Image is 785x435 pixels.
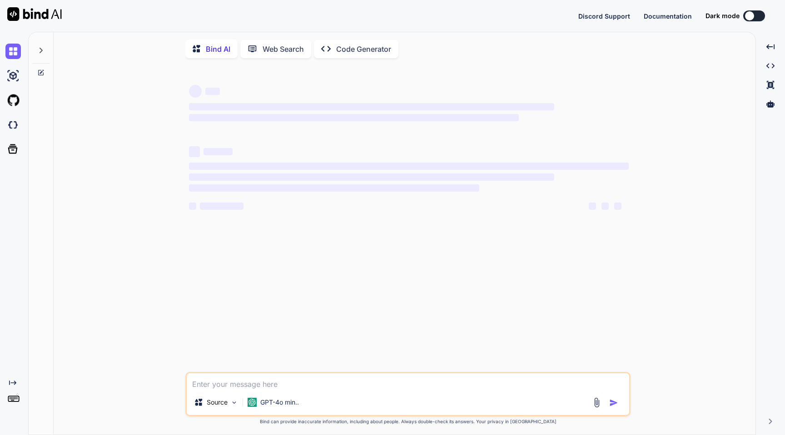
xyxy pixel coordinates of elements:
img: darkCloudIdeIcon [5,117,21,133]
p: Source [207,398,228,407]
span: ‌ [200,203,243,210]
span: ‌ [189,203,196,210]
span: Discord Support [578,12,630,20]
p: Bind AI [206,44,230,54]
img: chat [5,44,21,59]
img: GPT-4o mini [248,398,257,407]
span: ‌ [189,184,479,192]
span: ‌ [189,163,629,170]
p: Bind can provide inaccurate information, including about people. Always double-check its answers.... [185,418,631,425]
button: Documentation [644,11,692,21]
img: attachment [591,397,602,408]
span: ‌ [189,103,554,110]
p: Web Search [263,44,304,54]
img: Bind AI [7,7,62,21]
p: Code Generator [336,44,391,54]
span: ‌ [189,146,200,157]
span: ‌ [205,88,220,95]
span: ‌ [589,203,596,210]
button: Discord Support [578,11,630,21]
span: ‌ [601,203,609,210]
span: Documentation [644,12,692,20]
img: githubLight [5,93,21,108]
span: ‌ [614,203,621,210]
span: ‌ [189,114,519,121]
img: Pick Models [230,399,238,406]
img: icon [609,398,618,407]
span: ‌ [189,173,554,181]
span: ‌ [204,148,233,155]
p: GPT-4o min.. [260,398,299,407]
span: Dark mode [706,11,740,20]
span: ‌ [189,85,202,98]
img: ai-studio [5,68,21,84]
